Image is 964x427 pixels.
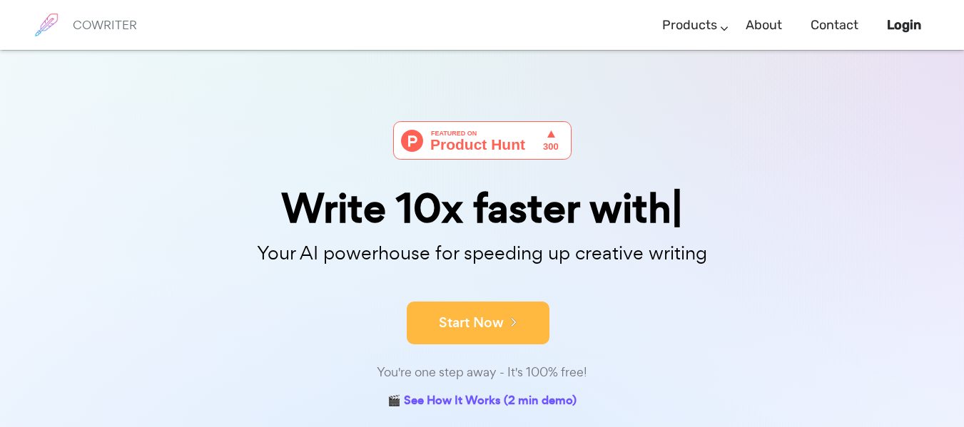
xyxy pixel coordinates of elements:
a: Products [662,4,717,46]
a: Contact [811,4,858,46]
h6: COWRITER [73,19,137,31]
div: Write 10x faster with [126,188,839,229]
a: About [746,4,782,46]
a: Login [887,4,921,46]
button: Start Now [407,302,549,344]
img: brand logo [29,7,64,43]
b: Login [887,17,921,33]
a: 🎬 See How It Works (2 min demo) [387,391,577,413]
img: Cowriter - Your AI buddy for speeding up creative writing | Product Hunt [393,121,572,160]
div: You're one step away - It's 100% free! [126,362,839,383]
p: Your AI powerhouse for speeding up creative writing [126,238,839,269]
